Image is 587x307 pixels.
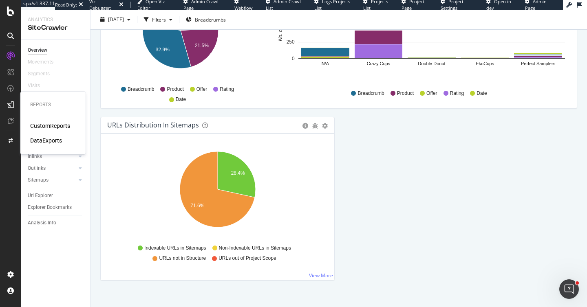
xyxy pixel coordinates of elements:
button: Breadcrumbs [183,13,229,26]
a: Visits [28,81,48,90]
div: Segments [28,70,50,78]
text: EkoCups [476,61,494,66]
span: Product [397,90,414,97]
span: 2025 Sep. 2nd [108,16,124,23]
text: 28.4% [231,170,245,176]
text: Crazy Cups [367,61,391,66]
span: Indexable URLs in Sitemaps [144,245,206,252]
span: Breadcrumb [128,86,154,93]
div: Url Explorer [28,191,53,200]
div: circle-info [302,123,308,129]
span: Breadcrumbs [195,16,226,23]
div: URLs Distribution in Sitemaps [107,121,199,129]
text: No. of Objects [278,10,283,41]
div: Analysis Info [28,219,56,227]
text: N/A [322,61,329,66]
button: [DATE] [97,13,134,26]
span: Non-Indexable URLs in Sitemaps [219,245,291,252]
a: Explorer Bookmarks [28,203,84,212]
span: Breadcrumb [357,90,384,97]
text: 250 [287,39,295,45]
div: Visits [28,81,40,90]
span: Offer [196,86,207,93]
text: 32.9% [156,47,170,53]
a: Sitemaps [28,176,76,184]
div: Reports [30,101,76,108]
span: Offer [426,90,437,97]
text: 71.6% [190,203,204,208]
div: ReadOnly: [55,2,77,8]
span: URLs not in Structure [159,255,206,262]
div: bug [312,123,318,129]
a: CustomReports [30,122,70,130]
a: Analysis Info [28,219,84,227]
div: Sitemaps [28,176,49,184]
text: Perfect Samplers [521,61,556,66]
span: Rating [220,86,234,93]
a: Movements [28,58,62,66]
a: View More [309,272,333,279]
a: Segments [28,70,58,78]
a: Inlinks [28,152,76,161]
div: gear [322,123,328,129]
a: Outlinks [28,164,76,173]
div: SiteCrawler [28,23,84,33]
div: Movements [28,58,53,66]
div: Overview [28,46,47,55]
a: Url Explorer [28,191,84,200]
span: Webflow [234,5,253,11]
div: Analytics [28,16,84,23]
svg: A chart. [107,147,328,241]
span: Date [176,96,186,103]
text: 21.5% [195,43,209,48]
span: Product [167,86,183,93]
div: Outlinks [28,164,46,173]
button: Filters [141,13,176,26]
span: URLs out of Project Scope [218,255,276,262]
div: Inlinks [28,152,42,161]
span: Rating [450,90,464,97]
text: Double Donut [418,61,445,66]
div: Filters [152,16,166,23]
span: Date [477,90,487,97]
text: 0 [292,56,295,61]
a: DataExports [30,136,62,145]
iframe: Intercom live chat [559,279,579,299]
div: Explorer Bookmarks [28,203,72,212]
a: Overview [28,46,84,55]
